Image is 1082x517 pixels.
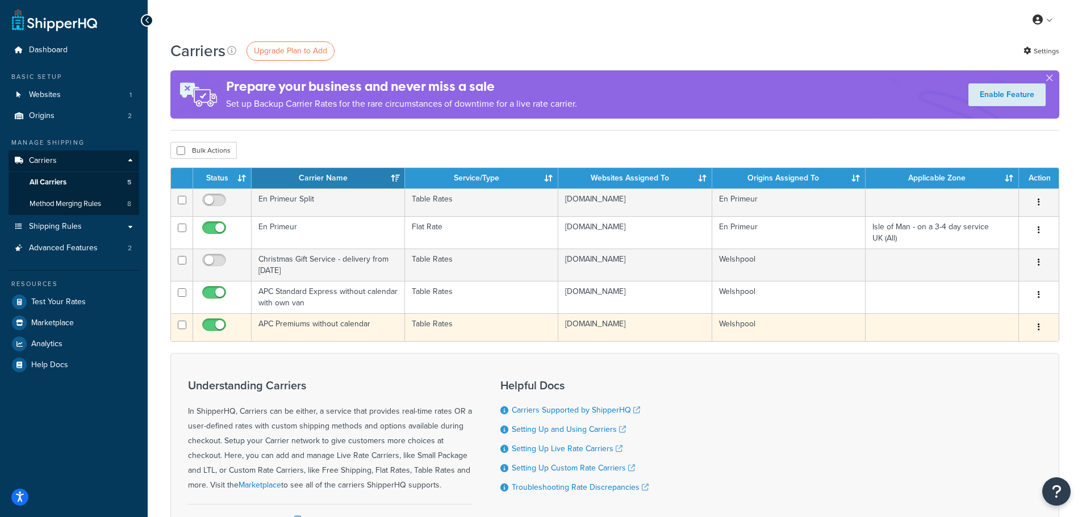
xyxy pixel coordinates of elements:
span: 2 [128,111,132,121]
td: [DOMAIN_NAME] [558,216,712,249]
span: Test Your Rates [31,297,86,307]
th: Websites Assigned To: activate to sort column ascending [558,168,712,188]
a: Help Docs [9,355,139,375]
td: APC Premiums without calendar [252,313,405,341]
a: Test Your Rates [9,292,139,312]
li: Websites [9,85,139,106]
td: Welshpool [712,313,866,341]
div: Basic Setup [9,72,139,82]
h3: Helpful Docs [500,379,649,392]
th: Applicable Zone: activate to sort column ascending [866,168,1019,188]
td: Flat Rate [405,216,558,249]
p: Set up Backup Carrier Rates for the rare circumstances of downtime for a live rate carrier. [226,96,577,112]
a: Enable Feature [968,83,1046,106]
td: Isle of Man - on a 3-4 day service UK (All) [866,216,1019,249]
td: En Primeur [252,216,405,249]
span: Advanced Features [29,243,98,253]
th: Status: activate to sort column ascending [193,168,252,188]
span: Upgrade Plan to Add [254,45,327,57]
a: Method Merging Rules 8 [9,194,139,215]
li: Carriers [9,150,139,215]
a: Marketplace [239,479,281,491]
span: Websites [29,90,61,100]
img: ad-rules-rateshop-fe6ec290ccb7230408bd80ed9643f0289d75e0ffd9eb532fc0e269fcd187b520.png [170,70,226,119]
a: Upgrade Plan to Add [247,41,335,61]
a: Carriers [9,150,139,171]
span: Marketplace [31,318,74,328]
a: Analytics [9,334,139,354]
td: Welshpool [712,249,866,281]
li: Origins [9,106,139,127]
a: Setting Up and Using Carriers [512,423,626,435]
li: All Carriers [9,172,139,193]
span: 2 [128,243,132,253]
span: Origins [29,111,55,121]
a: Websites 1 [9,85,139,106]
a: Dashboard [9,40,139,61]
td: En Primeur [712,216,866,249]
li: Method Merging Rules [9,194,139,215]
span: 8 [127,199,131,209]
a: Advanced Features 2 [9,238,139,259]
button: Bulk Actions [170,142,237,159]
a: Marketplace [9,313,139,333]
td: APC Standard Express without calendar with own van [252,281,405,313]
td: En Primeur [712,188,866,216]
div: Manage Shipping [9,138,139,148]
a: Setting Up Custom Rate Carriers [512,462,635,474]
th: Service/Type: activate to sort column ascending [405,168,558,188]
td: [DOMAIN_NAME] [558,249,712,281]
span: Shipping Rules [29,222,82,232]
a: Troubleshooting Rate Discrepancies [512,481,649,493]
h3: Understanding Carriers [188,379,472,392]
div: In ShipperHQ, Carriers can be either, a service that provides real-time rates OR a user-defined r... [188,379,472,493]
a: Shipping Rules [9,216,139,237]
h4: Prepare your business and never miss a sale [226,77,577,96]
td: Christmas Gift Service - delivery from [DATE] [252,249,405,281]
span: 1 [129,90,132,100]
span: Analytics [31,339,62,349]
a: Settings [1023,43,1059,59]
span: 5 [127,178,131,187]
td: Table Rates [405,281,558,313]
span: Dashboard [29,45,68,55]
td: En Primeur Split [252,188,405,216]
h1: Carriers [170,40,225,62]
a: ShipperHQ Home [12,9,97,31]
th: Carrier Name: activate to sort column ascending [252,168,405,188]
div: Resources [9,279,139,289]
td: Welshpool [712,281,866,313]
span: Help Docs [31,360,68,370]
td: [DOMAIN_NAME] [558,188,712,216]
td: [DOMAIN_NAME] [558,281,712,313]
td: [DOMAIN_NAME] [558,313,712,341]
a: All Carriers 5 [9,172,139,193]
td: Table Rates [405,249,558,281]
a: Setting Up Live Rate Carriers [512,443,623,455]
td: Table Rates [405,313,558,341]
td: Table Rates [405,188,558,216]
span: Method Merging Rules [30,199,101,209]
button: Open Resource Center [1042,477,1071,506]
th: Origins Assigned To: activate to sort column ascending [712,168,866,188]
a: Origins 2 [9,106,139,127]
span: Carriers [29,156,57,166]
th: Action [1019,168,1059,188]
a: Carriers Supported by ShipperHQ [512,404,640,416]
span: All Carriers [30,178,66,187]
li: Advanced Features [9,238,139,259]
